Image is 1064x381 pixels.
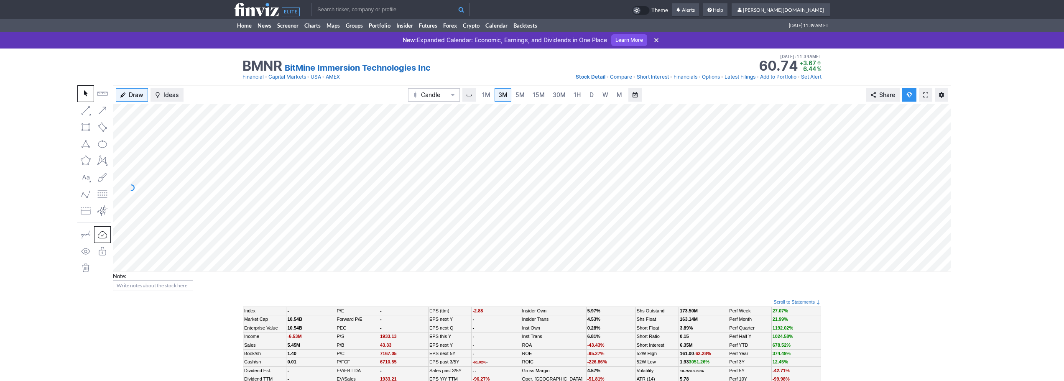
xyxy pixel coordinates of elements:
[773,334,794,339] span: 1024.58%
[680,308,698,313] b: 173.50M
[670,73,673,81] span: •
[380,368,382,373] b: -
[721,73,724,81] span: •
[703,3,727,17] a: Help
[77,85,94,102] button: Mouse
[725,73,755,81] a: Latest Filings
[429,307,472,315] td: EPS (ttm)
[472,351,474,356] b: -
[77,152,94,169] button: Polygon
[113,272,951,280] div: Note:
[324,19,343,32] a: Maps
[429,358,472,366] td: EPS past 3/5Y
[287,325,302,330] b: 10.54B
[429,349,472,358] td: EPS next 5Y
[773,308,788,313] span: 27.07%
[421,91,447,99] span: Candle
[919,88,932,102] a: Fullscreen
[243,307,286,315] td: Index
[265,73,268,81] span: •
[243,349,286,358] td: Book/sh
[94,119,111,136] button: Rotated rectangle
[794,53,796,60] span: •
[243,358,286,366] td: Cash/sh
[680,325,693,330] a: 3.89%
[773,359,788,364] span: 12.45%
[77,226,94,243] button: Drawing mode: Single
[635,358,679,366] td: 52W Low
[637,334,660,339] a: Short Ratio
[380,343,392,348] span: 43.33
[336,349,379,358] td: P/C
[403,36,417,43] span: New:
[521,315,586,324] td: Insider Trans
[268,73,306,81] a: Capital Markets
[408,88,460,102] button: Chart Type
[472,308,483,313] span: -2.88
[680,317,698,322] b: 163.14M
[680,369,704,373] small: 10.75% 9.60%
[393,19,416,32] a: Insider
[760,73,796,81] a: Add to Portfolio
[728,307,771,315] td: Perf Week
[77,243,94,260] button: Hide drawings
[287,359,296,364] b: 0.01
[680,359,709,364] b: 1.93
[680,343,693,348] a: 6.35M
[702,73,720,81] a: Options
[336,307,379,315] td: P/E
[773,343,791,348] span: 678.52%
[694,351,711,356] span: -62.28%
[599,88,612,102] a: W
[429,332,472,341] td: EPS this Y
[549,88,569,102] a: 30M
[307,73,310,81] span: •
[587,343,605,348] span: -43.43%
[274,19,301,32] a: Screener
[585,88,598,102] a: D
[287,351,296,356] b: 1.40
[416,19,440,32] a: Futures
[521,366,586,375] td: Gross Margin
[529,88,549,102] a: 15M
[521,349,586,358] td: ROE
[743,7,824,13] span: [PERSON_NAME][DOMAIN_NAME]
[243,366,286,375] td: Dividend Est.
[587,325,600,330] b: 0.28%
[611,34,647,46] a: Learn More
[633,73,636,81] span: •
[255,19,274,32] a: News
[77,260,94,276] button: Remove all autosaved drawings
[94,102,111,119] button: Arrow
[651,6,668,15] span: Theme
[94,85,111,102] button: Measure
[680,334,689,339] a: 0.15
[801,73,822,81] a: Set Alert
[774,299,821,304] a: Scroll to Statements
[94,202,111,219] button: Anchored VWAP
[336,332,379,341] td: P/S
[336,315,379,324] td: Forward P/E
[773,325,794,330] span: 1192.02%
[163,91,179,99] span: Ideas
[462,88,476,102] button: Interval
[301,19,324,32] a: Charts
[440,19,460,32] a: Forex
[243,332,286,341] td: Income
[287,343,300,348] b: 5.45M
[243,341,286,349] td: Sales
[674,73,697,81] a: Financials
[311,3,470,16] input: Search ticker, company or profile
[587,368,600,373] b: 4.57%
[429,366,472,375] td: Sales past 3/5Y
[728,332,771,341] td: Perf Half Y
[728,358,771,366] td: Perf 3Y
[728,341,771,349] td: Perf YTD
[380,359,397,364] span: 6710.55
[728,315,771,324] td: Perf Month
[637,343,664,348] a: Short Interest
[380,325,382,330] b: -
